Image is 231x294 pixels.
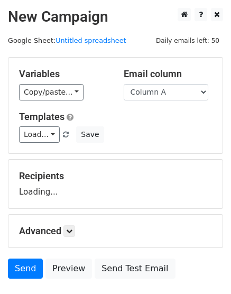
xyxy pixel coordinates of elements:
h5: Variables [19,68,108,80]
a: Load... [19,126,60,143]
a: Untitled spreadsheet [56,36,126,44]
a: Daily emails left: 50 [152,36,223,44]
span: Daily emails left: 50 [152,35,223,47]
h5: Advanced [19,225,212,237]
button: Save [76,126,104,143]
h5: Recipients [19,170,212,182]
small: Google Sheet: [8,36,126,44]
a: Copy/paste... [19,84,84,100]
h5: Email column [124,68,212,80]
h2: New Campaign [8,8,223,26]
a: Send [8,259,43,279]
a: Send Test Email [95,259,175,279]
a: Templates [19,111,64,122]
div: Loading... [19,170,212,198]
a: Preview [45,259,92,279]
